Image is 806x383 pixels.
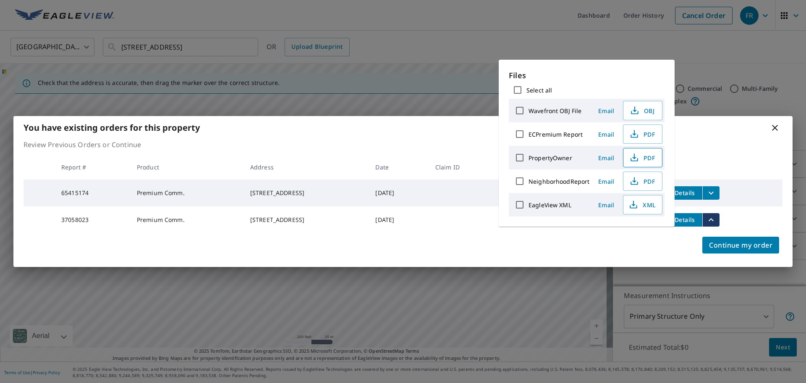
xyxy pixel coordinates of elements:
label: Wavefront OBJ File [529,107,581,115]
span: Email [596,154,616,162]
button: filesDropdownBtn-65415174 [702,186,720,200]
button: detailsBtn-37058023 [667,213,702,227]
span: Email [596,201,616,209]
button: Email [593,104,620,117]
span: Email [596,107,616,115]
button: XML [623,195,662,214]
span: Details [672,189,697,197]
th: Address [243,155,369,180]
span: OBJ [628,106,655,116]
div: [STREET_ADDRESS] [250,216,362,224]
button: PDF [623,148,662,167]
td: Premium Comm. [130,180,243,206]
td: 37058023 [55,206,130,233]
button: Email [593,198,620,211]
button: Continue my order [702,237,779,254]
th: Claim ID [429,155,499,180]
button: PDF [623,172,662,191]
button: Email [593,151,620,164]
td: [DATE] [369,180,428,206]
span: PDF [628,153,655,163]
span: Email [596,130,616,138]
td: [DATE] [369,206,428,233]
td: 65415174 [55,180,130,206]
span: Email [596,177,616,185]
div: [STREET_ADDRESS] [250,189,362,197]
th: Report # [55,155,130,180]
th: Date [369,155,428,180]
label: Select all [526,86,552,94]
button: Email [593,128,620,141]
td: Premium Comm. [130,206,243,233]
label: ECPremium Report [529,130,583,138]
label: NeighborhoodReport [529,177,589,185]
button: detailsBtn-65415174 [667,186,702,200]
b: You have existing orders for this property [24,122,200,133]
span: PDF [628,129,655,139]
span: Details [672,216,697,224]
button: OBJ [623,101,662,120]
span: PDF [628,176,655,186]
label: EagleView XML [529,201,571,209]
p: Review Previous Orders or Continue [24,140,782,150]
button: PDF [623,124,662,144]
th: Product [130,155,243,180]
button: filesDropdownBtn-37058023 [702,213,720,227]
p: Files [509,70,665,81]
span: XML [628,200,655,210]
span: Continue my order [709,239,772,251]
button: Email [593,175,620,188]
label: PropertyOwner [529,154,572,162]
